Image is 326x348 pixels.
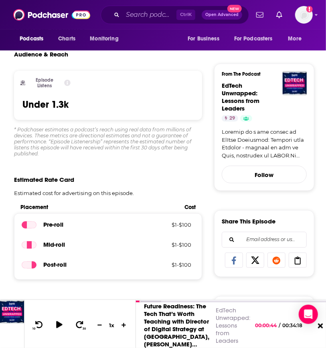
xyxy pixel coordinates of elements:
[13,7,90,22] img: Podchaser - Follow, Share and Rate Podcasts
[267,253,286,268] a: Share on Reddit
[295,6,313,24] img: User Profile
[222,71,300,77] h3: From The Podcast
[43,241,65,249] span: Mid -roll
[22,99,69,111] h3: Under 1.3k
[83,327,86,330] span: 30
[188,33,219,44] span: For Business
[306,6,313,12] svg: Add a profile image
[289,253,307,268] a: Copy Link
[222,82,259,112] a: EdTech Unwrapped: Lessons from Leaders
[20,33,43,44] span: Podcasts
[184,204,196,211] span: Cost
[14,50,68,58] h3: Audience & Reach
[222,166,307,183] button: Follow
[14,190,202,196] p: Estimated cost for advertising on this episode.
[299,305,318,324] div: Open Intercom Messenger
[84,31,129,46] button: open menu
[139,262,191,268] p: $ 1 - $ 100
[20,204,178,211] span: Placement
[225,253,243,268] a: Share on Facebook
[253,8,267,22] a: Show notifications dropdown
[229,31,284,46] button: open menu
[216,306,250,344] a: EdTech Unwrapped: Lessons from Leaders
[227,5,242,12] span: New
[273,8,286,22] a: Show notifications dropdown
[28,77,61,89] h2: Episode Listens
[279,322,280,328] span: /
[90,33,118,44] span: Monitoring
[14,176,74,183] span: Estimated Rate Card
[229,232,300,247] input: Email address or username...
[139,242,191,248] p: $ 1 - $ 100
[32,327,35,330] span: 10
[123,8,176,21] input: Search podcasts, credits, & more...
[53,31,80,46] a: Charts
[176,10,195,20] span: Ctrl K
[246,253,264,268] a: Share on X/Twitter
[43,261,67,269] span: Post -roll
[144,302,209,348] a: Future Readiness: The Tech That’s Worth Teaching with Director of Digital Strategy at [GEOGRAPHIC...
[222,232,307,248] div: Search followers
[58,33,75,44] span: Charts
[31,320,46,330] button: 10
[105,322,119,328] div: 1 x
[182,31,229,46] button: open menu
[139,222,191,228] p: $ 1 - $ 100
[73,320,88,330] button: 30
[222,128,307,159] a: Loremip do s ame consec ad ElItse Doeiusmod: Tempori utla Etdolor - magnaal en adm ve Quis, nostr...
[280,322,310,328] span: 00:34:18
[283,31,312,46] button: open menu
[43,221,63,229] span: Pre -roll
[101,6,249,24] div: Search podcasts, credits, & more...
[14,127,202,157] div: * Podchaser estimates a podcast’s reach using real data from millions of devices. These metrics a...
[222,218,275,225] h3: Share This Episode
[202,10,242,20] button: Open AdvancedNew
[205,13,239,17] span: Open Advanced
[295,6,313,24] button: Show profile menu
[222,115,238,122] a: 29
[255,322,279,328] span: 00:00:44
[229,115,235,123] span: 29
[14,31,54,46] button: open menu
[288,33,302,44] span: More
[283,71,307,95] img: EdTech Unwrapped: Lessons from Leaders
[295,6,313,24] span: Logged in as RobinBectel
[234,33,273,44] span: For Podcasters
